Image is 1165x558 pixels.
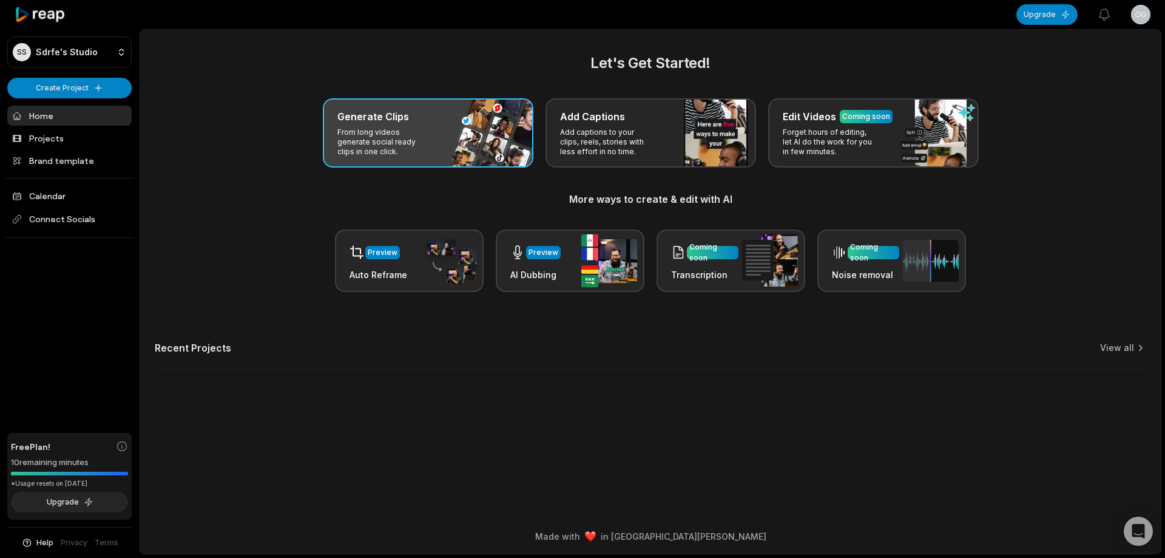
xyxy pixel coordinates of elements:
h3: Auto Reframe [349,268,407,281]
h3: More ways to create & edit with AI [155,192,1146,206]
img: auto_reframe.png [420,237,476,285]
div: SS [13,43,31,61]
h3: Add Captions [560,109,625,124]
a: Terms [95,537,118,548]
div: Made with in [GEOGRAPHIC_DATA][PERSON_NAME] [151,530,1150,543]
a: Home [7,106,132,126]
div: Preview [368,247,397,258]
a: Projects [7,128,132,148]
div: Coming soon [842,111,890,122]
h3: AI Dubbing [510,268,561,281]
div: Coming soon [850,242,897,264]
p: Add captions to your clips, reels, stories with less effort in no time. [560,128,654,157]
h3: Generate Clips [337,109,409,124]
a: Privacy [61,537,87,548]
h3: Edit Videos [783,109,836,124]
a: Calendar [7,186,132,206]
h3: Noise removal [832,268,899,281]
div: 10 remaining minutes [11,457,128,469]
span: Connect Socials [7,208,132,230]
img: ai_dubbing.png [581,234,637,287]
button: Help [21,537,53,548]
img: transcription.png [742,234,798,287]
a: Brand template [7,151,132,171]
h2: Let's Get Started! [155,52,1146,74]
div: Preview [528,247,558,258]
div: Open Intercom Messenger [1124,517,1153,546]
div: *Usage resets on [DATE] [11,479,128,488]
img: noise_removal.png [903,240,959,282]
div: Coming soon [689,242,736,264]
span: Help [36,537,53,548]
a: View all [1100,342,1134,354]
button: Upgrade [11,492,128,512]
p: From long videos generate social ready clips in one click. [337,128,431,157]
p: Forget hours of editing, let AI do the work for you in few minutes. [783,128,877,157]
button: Upgrade [1016,4,1078,25]
span: Free Plan! [11,440,50,453]
img: heart emoji [585,531,596,542]
h3: Transcription [671,268,738,281]
button: Create Project [7,78,132,98]
p: Sdrfe's Studio [36,47,98,58]
h2: Recent Projects [155,342,231,354]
